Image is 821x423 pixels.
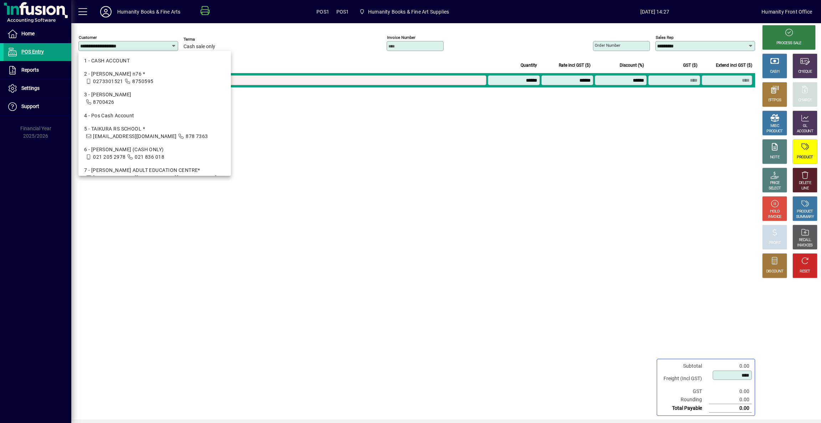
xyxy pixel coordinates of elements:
[93,154,125,160] span: 021 205 2978
[93,78,123,84] span: 0273301521
[4,80,71,97] a: Settings
[761,6,812,17] div: Humanity Front Office
[801,186,809,191] div: LINE
[796,214,814,220] div: SUMMARY
[776,41,801,46] div: PROCESS SALE
[683,61,697,69] span: GST ($)
[186,133,208,139] span: 878 7363
[797,243,812,248] div: INVOICES
[709,387,752,396] td: 0.00
[93,175,217,180] span: [EMAIL_ADDRESS][PERSON_NAME][DOMAIN_NAME]
[770,123,779,129] div: MISC
[21,67,39,73] span: Reports
[4,98,71,116] a: Support
[709,362,752,370] td: 0.00
[21,85,40,91] span: Settings
[799,180,811,186] div: DELETE
[78,67,231,88] mat-option: 2 - ANITA AITKEN-TAYLOR n76 *
[21,49,44,55] span: POS Entry
[660,387,709,396] td: GST
[78,109,231,122] mat-option: 4 - Pos Cash Account
[316,6,329,17] span: POS1
[4,61,71,79] a: Reports
[21,31,35,36] span: Home
[768,98,781,103] div: EFTPOS
[184,37,226,42] span: Terms
[84,125,225,133] div: 5 - TAIKURA RS SCHOOL *
[93,99,114,105] span: 8700426
[803,123,807,129] div: GL
[797,155,813,160] div: PRODUCT
[660,362,709,370] td: Subtotal
[387,35,415,40] mat-label: Invoice number
[770,209,779,214] div: HOLD
[184,44,215,50] span: Cash sale only
[798,69,812,75] div: CHEQUE
[78,143,231,164] mat-option: 6 - ALAN PASSCHIER (CASH ONLY)
[770,69,779,75] div: CASH
[521,61,537,69] span: Quantity
[94,5,117,18] button: Profile
[132,78,153,84] span: 8750595
[84,112,225,119] div: 4 - Pos Cash Account
[84,146,225,153] div: 6 - [PERSON_NAME] (CASH ONLY)
[716,61,752,69] span: Extend incl GST ($)
[78,54,231,67] mat-option: 1 - CASH ACCOUNT
[336,6,349,17] span: POS1
[595,43,620,48] mat-label: Order number
[78,88,231,109] mat-option: 3 - MICHAEL AHRENS
[84,57,225,65] div: 1 - CASH ACCOUNT
[4,25,71,43] a: Home
[766,129,783,134] div: PRODUCT
[656,35,673,40] mat-label: Sales rep
[770,155,779,160] div: NOTE
[21,103,39,109] span: Support
[770,180,780,186] div: PRICE
[709,404,752,413] td: 0.00
[368,6,449,17] span: Humanity Books & Fine Art Supplies
[709,396,752,404] td: 0.00
[799,238,811,243] div: RECALL
[84,91,225,98] div: 3 - [PERSON_NAME]
[356,5,452,18] span: Humanity Books & Fine Art Supplies
[135,154,164,160] span: 021 836 018
[660,396,709,404] td: Rounding
[798,98,812,103] div: CHARGE
[84,70,225,78] div: 2 - [PERSON_NAME] n76 *
[78,122,231,143] mat-option: 5 - TAIKURA RS SCHOOL *
[768,214,781,220] div: INVOICE
[620,61,644,69] span: Discount (%)
[660,404,709,413] td: Total Payable
[78,164,231,192] mat-option: 7 - TARUNA ADULT EDUCATION CENTRE*
[559,61,590,69] span: Rate incl GST ($)
[797,129,813,134] div: ACCOUNT
[117,6,181,17] div: Humanity Books & Fine Arts
[797,209,813,214] div: PRODUCT
[769,240,781,246] div: PROFIT
[84,167,225,174] div: 7 - [PERSON_NAME] ADULT EDUCATION CENTRE*
[769,186,781,191] div: SELECT
[800,269,810,274] div: RESET
[93,133,176,139] span: [EMAIL_ADDRESS][DOMAIN_NAME]
[766,269,783,274] div: DISCOUNT
[79,35,97,40] mat-label: Customer
[660,370,709,387] td: Freight (Incl GST)
[548,6,761,17] span: [DATE] 14:27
